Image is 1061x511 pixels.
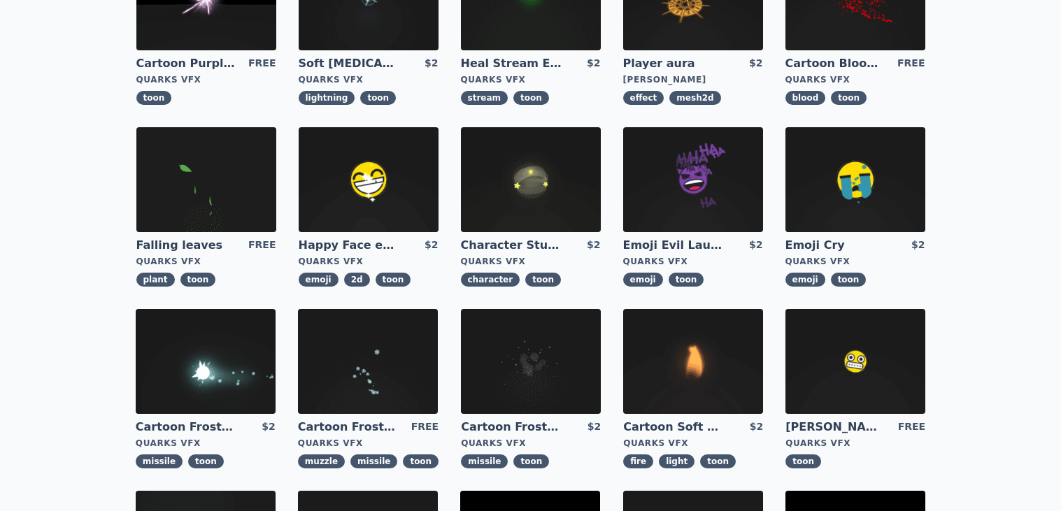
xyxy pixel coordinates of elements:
a: Cartoon Frost Missile [136,419,236,435]
span: toon [376,273,411,287]
div: Quarks VFX [298,438,439,449]
img: imgAlt [623,309,763,414]
span: blood [785,91,826,105]
div: Quarks VFX [136,74,276,85]
div: FREE [898,419,925,435]
a: Emoji Evil Laugh [623,238,724,253]
div: Quarks VFX [785,438,925,449]
a: Cartoon Purple [MEDICAL_DATA] [136,56,237,71]
a: [PERSON_NAME] [785,419,886,435]
img: imgAlt [785,127,925,232]
div: FREE [248,56,276,71]
span: toon [669,273,704,287]
div: FREE [248,238,276,253]
span: mesh2d [669,91,720,105]
span: toon [360,91,396,105]
span: toon [513,454,549,468]
span: plant [136,273,175,287]
span: effect [623,91,664,105]
span: missile [136,454,183,468]
a: Soft [MEDICAL_DATA] [299,56,399,71]
span: toon [403,454,439,468]
a: Happy Face emoji [299,238,399,253]
div: Quarks VFX [785,74,925,85]
div: FREE [897,56,925,71]
span: emoji [299,273,339,287]
span: toon [831,273,867,287]
div: $2 [749,238,762,253]
img: imgAlt [136,309,276,414]
div: $2 [262,419,275,435]
img: imgAlt [623,127,763,232]
a: Cartoon Frost Missile Muzzle Flash [298,419,399,435]
a: Character Stun Effect [461,238,562,253]
span: toon [513,91,549,105]
div: Quarks VFX [461,438,601,449]
div: $2 [587,56,600,71]
img: imgAlt [461,309,601,414]
div: $2 [425,238,438,253]
span: toon [136,91,172,105]
a: Heal Stream Effect [461,56,562,71]
a: Cartoon Soft CandleLight [623,419,724,435]
div: Quarks VFX [461,74,601,85]
span: stream [461,91,508,105]
span: missile [350,454,397,468]
div: $2 [588,419,601,435]
div: Quarks VFX [461,256,601,267]
a: Emoji Cry [785,238,886,253]
span: toon [188,454,224,468]
div: FREE [411,419,439,435]
span: missile [461,454,508,468]
img: imgAlt [461,127,601,232]
span: light [659,454,695,468]
a: Cartoon Frost Missile Explosion [461,419,562,435]
img: imgAlt [136,127,276,232]
div: Quarks VFX [785,256,925,267]
img: imgAlt [298,309,438,414]
div: Quarks VFX [623,256,763,267]
div: $2 [750,419,763,435]
div: Quarks VFX [136,438,276,449]
div: Quarks VFX [299,256,439,267]
div: $2 [587,238,600,253]
img: imgAlt [785,309,925,414]
div: $2 [911,238,925,253]
a: Cartoon Blood Splash [785,56,886,71]
div: [PERSON_NAME] [623,74,763,85]
div: $2 [425,56,438,71]
span: emoji [623,273,663,287]
span: toon [180,273,216,287]
div: $2 [749,56,762,71]
div: Quarks VFX [136,256,276,267]
span: 2d [344,273,370,287]
span: muzzle [298,454,345,468]
img: imgAlt [299,127,439,232]
div: Quarks VFX [299,74,439,85]
a: Player aura [623,56,724,71]
span: character [461,273,520,287]
span: emoji [785,273,825,287]
span: toon [785,454,821,468]
a: Falling leaves [136,238,237,253]
span: toon [525,273,561,287]
span: toon [700,454,736,468]
span: lightning [299,91,355,105]
span: fire [623,454,653,468]
span: toon [831,91,867,105]
div: Quarks VFX [623,438,763,449]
